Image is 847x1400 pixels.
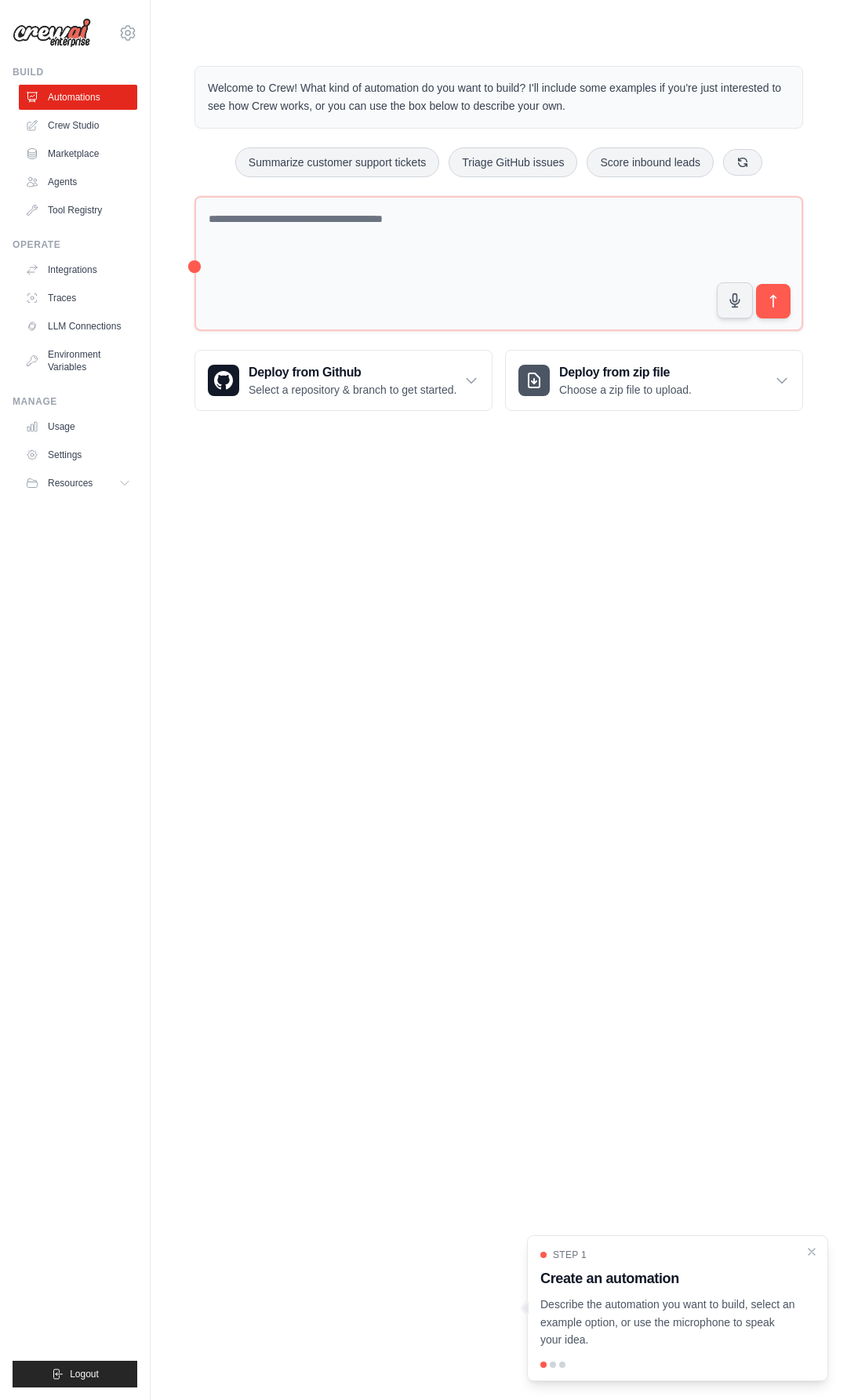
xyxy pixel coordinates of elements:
[540,1267,796,1289] h3: Create an automation
[208,79,790,115] p: Welcome to Crew! What kind of automation do you want to build? I'll include some examples if you'...
[19,471,137,496] button: Resources
[19,342,137,380] a: Environment Variables
[540,1296,796,1349] p: Describe the automation you want to build, select an example option, or use the microphone to spe...
[19,141,137,166] a: Marketplace
[559,382,692,398] p: Choose a zip file to upload.
[235,147,439,177] button: Summarize customer support tickets
[769,1325,847,1400] iframe: Chat Widget
[13,18,91,48] img: Logo
[19,198,137,223] a: Tool Registry
[805,1245,818,1258] button: Close walkthrough
[19,442,137,467] a: Settings
[13,238,137,251] div: Operate
[19,414,137,439] a: Usage
[559,363,692,382] h3: Deploy from zip file
[70,1368,99,1380] span: Logout
[19,169,137,195] a: Agents
[19,257,137,282] a: Integrations
[13,1361,137,1387] button: Logout
[19,85,137,110] a: Automations
[19,285,137,311] a: Traces
[249,363,456,382] h3: Deploy from Github
[19,113,137,138] a: Crew Studio
[249,382,456,398] p: Select a repository & branch to get started.
[553,1249,587,1261] span: Step 1
[13,66,137,78] div: Build
[587,147,714,177] button: Score inbound leads
[19,314,137,339] a: LLM Connections
[449,147,577,177] button: Triage GitHub issues
[13,395,137,408] div: Manage
[48,477,93,489] span: Resources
